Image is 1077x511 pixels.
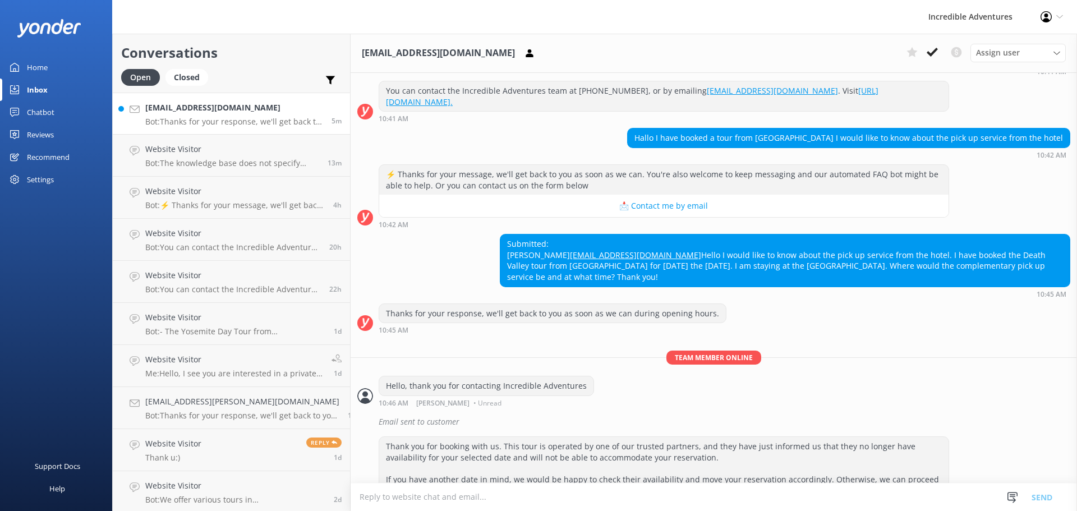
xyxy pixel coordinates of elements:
[628,128,1070,148] div: Hallo I have booked a tour from [GEOGRAPHIC_DATA] I would like to know about the pick up service ...
[145,242,321,252] p: Bot: You can contact the Incredible Adventures team at [PHONE_NUMBER], or by emailing [EMAIL_ADDR...
[113,177,350,219] a: Website VisitorBot:⚡ Thanks for your message, we'll get back to you as soon as we can. You're als...
[379,304,726,323] div: Thanks for your response, we'll get back to you as soon as we can during opening hours.
[113,135,350,177] a: Website VisitorBot:The knowledge base does not specify what to wear for the Yosemite and Giant Se...
[145,311,325,324] h4: Website Visitor
[379,376,593,395] div: Hello, thank you for contacting Incredible Adventures
[334,369,342,378] span: Sep 30 2025 12:05pm (UTC -07:00) America/Los_Angeles
[707,85,838,96] a: [EMAIL_ADDRESS][DOMAIN_NAME]
[165,69,208,86] div: Closed
[145,158,319,168] p: Bot: The knowledge base does not specify what to wear for the Yosemite and Giant Sequoias Day Tou...
[379,116,408,122] strong: 10:41 AM
[666,351,761,365] span: Team member online
[145,353,323,366] h4: Website Visitor
[379,81,949,111] div: You can contact the Incredible Adventures team at [PHONE_NUMBER], or by emailing . Visit
[379,220,949,228] div: Oct 02 2025 09:42am (UTC -07:00) America/Los_Angeles
[334,453,342,462] span: Sep 30 2025 10:56am (UTC -07:00) America/Los_Angeles
[348,411,356,420] span: Sep 30 2025 11:49am (UTC -07:00) America/Los_Angeles
[145,269,321,282] h4: Website Visitor
[113,345,350,387] a: Website VisitorMe:Hello, I see you are interested in a private tour? Please let me know if I can ...
[1037,152,1066,159] strong: 10:42 AM
[27,123,54,146] div: Reviews
[357,412,1070,431] div: 2025-10-02T16:49:22.287
[473,400,501,407] span: • Unread
[27,146,70,168] div: Recommend
[500,234,1070,286] div: Submitted: [PERSON_NAME] Hello I would like to know about the pick up service from the hotel. I h...
[570,250,701,260] a: [EMAIL_ADDRESS][DOMAIN_NAME]
[1037,68,1066,75] strong: 10:41 AM
[113,93,350,135] a: [EMAIL_ADDRESS][DOMAIN_NAME]Bot:Thanks for your response, we'll get back to you as soon as we can...
[145,438,201,450] h4: Website Visitor
[113,219,350,261] a: Website VisitorBot:You can contact the Incredible Adventures team at [PHONE_NUMBER], or by emaili...
[416,400,470,407] span: [PERSON_NAME]
[121,42,342,63] h2: Conversations
[328,158,342,168] span: Oct 02 2025 09:37am (UTC -07:00) America/Los_Angeles
[379,195,949,217] button: 📩 Contact me by email
[1037,291,1066,298] strong: 10:45 AM
[1013,67,1070,75] div: Oct 02 2025 09:41am (UTC -07:00) America/Los_Angeles
[329,242,342,252] span: Oct 01 2025 01:09pm (UTC -07:00) America/Los_Angeles
[113,261,350,303] a: Website VisitorBot:You can contact the Incredible Adventures team at [PHONE_NUMBER], or by emaili...
[35,455,80,477] div: Support Docs
[17,19,81,38] img: yonder-white-logo.png
[145,369,323,379] p: Me: Hello, I see you are interested in a private tour? Please let me know if I can help. You can ...
[379,326,726,334] div: Oct 02 2025 09:45am (UTC -07:00) America/Los_Angeles
[27,56,48,79] div: Home
[379,327,408,334] strong: 10:45 AM
[113,429,350,471] a: Website VisitorThank u:)Reply1d
[379,165,949,195] div: ⚡ Thanks for your message, we'll get back to you as soon as we can. You're also welcome to keep m...
[27,79,48,101] div: Inbox
[145,284,321,294] p: Bot: You can contact the Incredible Adventures team at [PHONE_NUMBER], or by emailing [EMAIL_ADDR...
[976,47,1020,59] span: Assign user
[386,85,878,107] a: [URL][DOMAIN_NAME].
[145,480,325,492] h4: Website Visitor
[379,400,408,407] strong: 10:46 AM
[165,71,214,83] a: Closed
[329,284,342,294] span: Oct 01 2025 11:27am (UTC -07:00) America/Los_Angeles
[27,168,54,191] div: Settings
[145,227,321,240] h4: Website Visitor
[306,438,342,448] span: Reply
[145,326,325,337] p: Bot: - The Yosemite Day Tour from [GEOGRAPHIC_DATA] focuses on [PERSON_NAME]’s majestic [PERSON_N...
[113,387,350,429] a: [EMAIL_ADDRESS][PERSON_NAME][DOMAIN_NAME]Bot:Thanks for your response, we'll get back to you as s...
[145,185,325,197] h4: Website Visitor
[379,399,594,407] div: Oct 02 2025 09:46am (UTC -07:00) America/Los_Angeles
[334,495,342,504] span: Sep 30 2025 01:29am (UTC -07:00) America/Los_Angeles
[145,411,339,421] p: Bot: Thanks for your response, we'll get back to you as soon as we can during opening hours.
[145,395,339,408] h4: [EMAIL_ADDRESS][PERSON_NAME][DOMAIN_NAME]
[145,200,325,210] p: Bot: ⚡ Thanks for your message, we'll get back to you as soon as we can. You're also welcome to k...
[334,326,342,336] span: Sep 30 2025 02:37pm (UTC -07:00) America/Los_Angeles
[49,477,65,500] div: Help
[145,495,325,505] p: Bot: We offer various tours in [GEOGRAPHIC_DATA]! Check out all our Yosemite Tours at [URL][DOMAI...
[145,117,323,127] p: Bot: Thanks for your response, we'll get back to you as soon as we can during opening hours.
[379,412,1070,431] div: Email sent to customer
[970,44,1066,62] div: Assign User
[121,69,160,86] div: Open
[379,114,949,122] div: Oct 02 2025 09:41am (UTC -07:00) America/Los_Angeles
[145,453,201,463] p: Thank u:)
[362,46,515,61] h3: [EMAIL_ADDRESS][DOMAIN_NAME]
[113,303,350,345] a: Website VisitorBot:- The Yosemite Day Tour from [GEOGRAPHIC_DATA] focuses on [PERSON_NAME]’s maje...
[379,222,408,228] strong: 10:42 AM
[121,71,165,83] a: Open
[333,200,342,210] span: Oct 02 2025 05:24am (UTC -07:00) America/Los_Angeles
[627,151,1070,159] div: Oct 02 2025 09:42am (UTC -07:00) America/Los_Angeles
[332,116,342,126] span: Oct 02 2025 09:45am (UTC -07:00) America/Los_Angeles
[145,143,319,155] h4: Website Visitor
[27,101,54,123] div: Chatbot
[145,102,323,114] h4: [EMAIL_ADDRESS][DOMAIN_NAME]
[500,290,1070,298] div: Oct 02 2025 09:45am (UTC -07:00) America/Los_Angeles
